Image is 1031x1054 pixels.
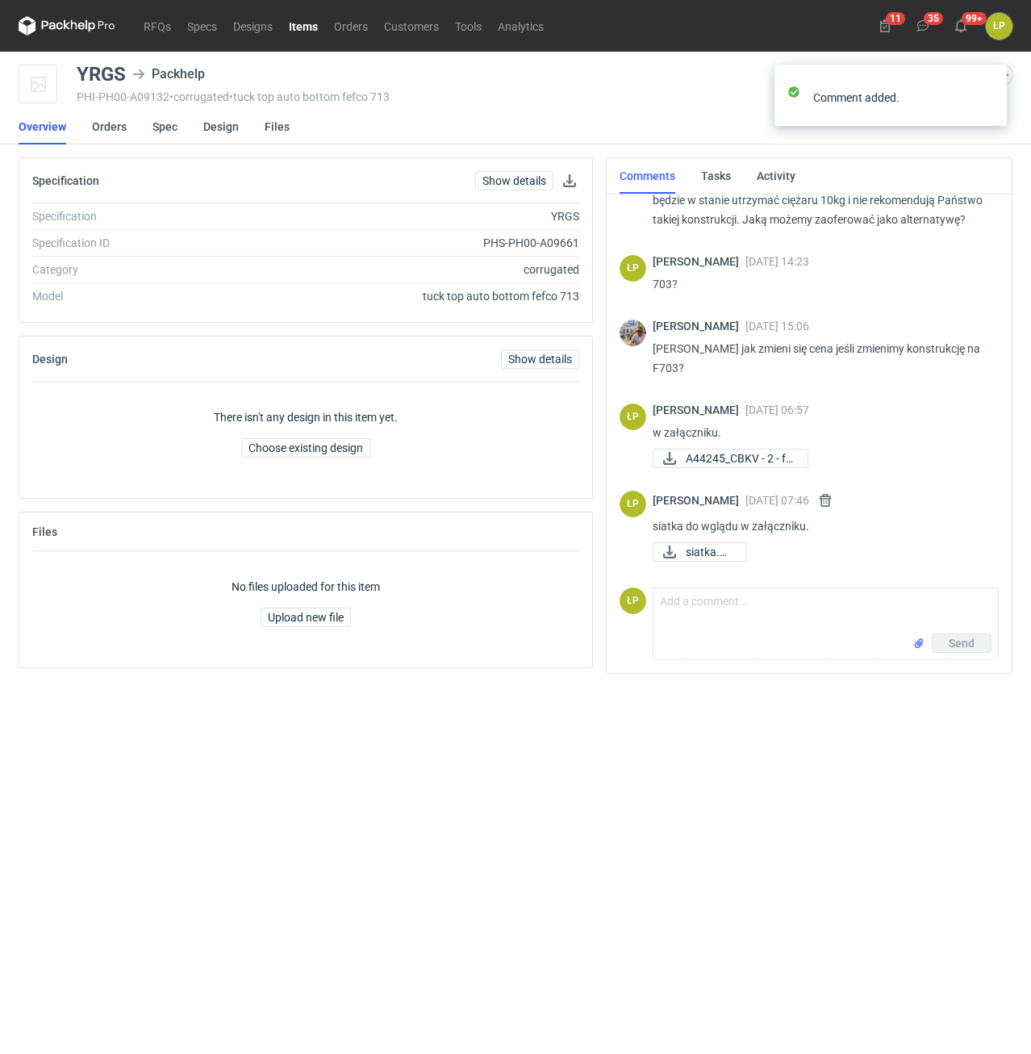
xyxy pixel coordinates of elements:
p: 703? [653,274,986,294]
a: Analytics [490,16,552,36]
a: Comments [620,158,675,194]
h2: Design [32,353,68,366]
div: Packhelp [132,65,205,84]
span: [PERSON_NAME] [653,320,745,333]
div: YRGS [77,65,126,84]
span: [PERSON_NAME] [653,494,745,507]
span: [PERSON_NAME] [653,404,745,416]
a: Show details [475,171,553,190]
div: Model [32,288,251,304]
div: Category [32,261,251,278]
div: Łukasz Postawa [620,255,646,282]
a: Tools [447,16,490,36]
figcaption: ŁP [620,491,646,517]
span: [DATE] 06:57 [745,404,809,416]
span: [DATE] 15:06 [745,320,809,333]
a: RFQs [136,16,179,36]
button: ŁP [986,13,1012,40]
p: No files uploaded for this item [232,579,380,595]
span: [DATE] 14:23 [745,255,809,268]
a: Spec [152,109,177,144]
a: Files [265,109,290,144]
div: Łukasz Postawa [986,13,1012,40]
p: [PERSON_NAME] jak zmieni się cena jeśli zmienimy konstrukcję na F703? [653,339,986,378]
figcaption: ŁP [620,404,646,430]
span: • corrugated [169,90,229,103]
a: Specs [179,16,225,36]
a: Tasks [701,158,731,194]
button: 11 [872,13,898,39]
h2: Files [32,525,57,538]
button: Download specification [560,171,579,190]
button: 35 [910,13,936,39]
a: Show details [501,349,579,369]
button: Send [932,634,991,653]
span: • tuck top auto bottom fefco 713 [229,90,390,103]
div: PHI-PH00-A09132 [77,90,883,103]
div: Specification ID [32,235,251,251]
span: siatka.png [686,543,733,561]
a: Orders [326,16,376,36]
a: Items [281,16,326,36]
span: Upload new file [268,612,344,623]
div: A44245_CBKV - 2 - fefco 703_2025-09-24.pdf [653,449,808,468]
span: Choose existing design [248,442,363,454]
div: Łukasz Postawa [620,588,646,614]
div: tuck top auto bottom fefco 713 [251,288,579,304]
a: Overview [19,109,66,144]
div: YRGS [251,208,579,224]
div: Łukasz Postawa [620,404,646,430]
p: Czyli konstrukcja z automatycznym dnem, nawet przy fali B, nie będzie w stanie utrzymać ciężaru 1... [653,171,986,229]
a: Activity [757,158,795,194]
div: corrugated [251,261,579,278]
button: Upload new file [261,608,351,627]
h2: Specification [32,174,99,187]
img: Michał Palasek [620,320,646,346]
button: Choose existing design [241,438,370,458]
figcaption: ŁP [620,255,646,282]
div: Specification [32,208,251,224]
div: Comment added. [813,90,983,106]
div: Łukasz Postawa [620,491,646,517]
a: Design [203,109,239,144]
a: Designs [225,16,281,36]
button: siatka.png [653,542,746,562]
span: [DATE] 07:46 [745,494,809,507]
p: w załączniku. [653,423,986,442]
span: Send [949,638,975,649]
button: 99+ [948,13,974,39]
button: close [983,89,994,106]
svg: Packhelp Pro [19,16,115,36]
div: PHS-PH00-A09661 [251,235,579,251]
p: siatka do wglądu w załączniku. [653,517,986,536]
p: There isn't any design in this item yet. [214,409,398,425]
a: A44245_CBKV - 2 - fe... [653,449,808,468]
figcaption: ŁP [620,588,646,614]
span: [PERSON_NAME] [653,255,745,268]
a: Orders [92,109,127,144]
span: A44245_CBKV - 2 - fe... [686,450,795,467]
a: Customers [376,16,447,36]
